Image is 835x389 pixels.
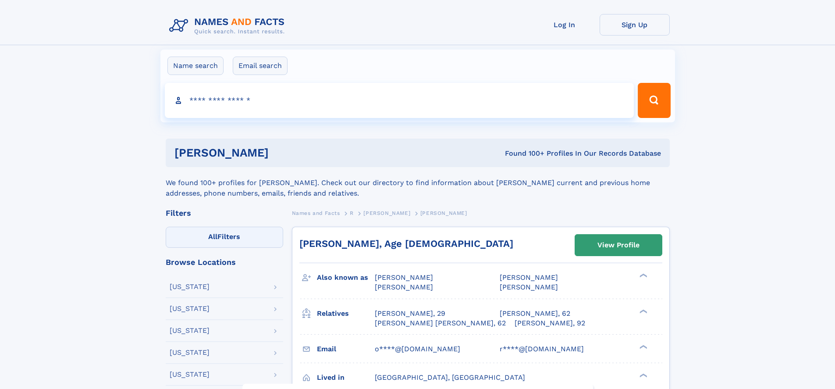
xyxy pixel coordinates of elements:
[637,273,648,278] div: ❯
[597,235,640,255] div: View Profile
[638,83,670,118] button: Search Button
[375,273,433,282] span: [PERSON_NAME]
[317,370,375,385] h3: Lived in
[350,210,354,216] span: R
[350,207,354,218] a: R
[575,235,662,256] a: View Profile
[233,57,288,75] label: Email search
[363,207,410,218] a: [PERSON_NAME]
[500,273,558,282] span: [PERSON_NAME]
[299,238,513,249] a: [PERSON_NAME], Age [DEMOGRAPHIC_DATA]
[317,306,375,321] h3: Relatives
[166,167,670,199] div: We found 100+ profiles for [PERSON_NAME]. Check out our directory to find information about [PERS...
[637,372,648,378] div: ❯
[174,147,387,158] h1: [PERSON_NAME]
[420,210,467,216] span: [PERSON_NAME]
[166,227,283,248] label: Filters
[317,342,375,357] h3: Email
[317,270,375,285] h3: Also known as
[170,371,210,378] div: [US_STATE]
[208,232,217,241] span: All
[170,327,210,334] div: [US_STATE]
[375,283,433,291] span: [PERSON_NAME]
[167,57,224,75] label: Name search
[375,373,525,382] span: [GEOGRAPHIC_DATA], [GEOGRAPHIC_DATA]
[363,210,410,216] span: [PERSON_NAME]
[500,309,570,318] a: [PERSON_NAME], 62
[292,207,340,218] a: Names and Facts
[375,309,445,318] a: [PERSON_NAME], 29
[387,149,661,158] div: Found 100+ Profiles In Our Records Database
[637,308,648,314] div: ❯
[637,344,648,350] div: ❯
[170,283,210,290] div: [US_STATE]
[166,14,292,38] img: Logo Names and Facts
[166,209,283,217] div: Filters
[515,318,585,328] a: [PERSON_NAME], 92
[165,83,634,118] input: search input
[375,318,506,328] a: [PERSON_NAME] [PERSON_NAME], 62
[529,14,600,36] a: Log In
[166,258,283,266] div: Browse Locations
[500,283,558,291] span: [PERSON_NAME]
[600,14,670,36] a: Sign Up
[170,349,210,356] div: [US_STATE]
[170,305,210,312] div: [US_STATE]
